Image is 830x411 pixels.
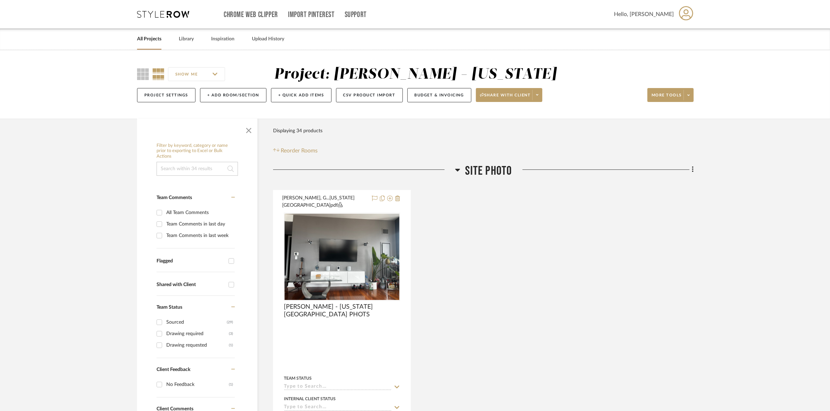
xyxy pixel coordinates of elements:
a: Library [179,34,194,44]
div: All Team Comments [166,207,233,218]
div: 0 [284,213,400,301]
span: Client Feedback [157,367,190,372]
span: [PERSON_NAME] - [US_STATE][GEOGRAPHIC_DATA] PHOTS [284,303,400,318]
button: Share with client [476,88,543,102]
a: Support [345,12,367,18]
span: Team Comments [157,195,192,200]
span: SITE PHOTO [465,164,512,179]
a: Chrome Web Clipper [224,12,278,18]
a: Upload History [252,34,284,44]
div: (3) [229,328,233,339]
div: Team Status [284,375,312,381]
div: (29) [227,317,233,328]
input: Search within 34 results [157,162,238,176]
button: + Add Room/Section [200,88,266,102]
div: (1) [229,340,233,351]
button: Close [242,122,256,136]
button: Reorder Rooms [273,147,318,155]
span: Hello, [PERSON_NAME] [614,10,674,18]
button: [PERSON_NAME], G...[US_STATE][GEOGRAPHIC_DATA]pdf [282,195,368,209]
div: Sourced [166,317,227,328]
div: (1) [229,379,233,390]
input: Type to Search… [284,404,392,411]
img: GUPTA, ANMOL - NEW YORK SITE PHOTS [285,214,399,300]
div: Team Comments in last week [166,230,233,241]
div: Flagged [157,258,225,264]
button: Project Settings [137,88,195,102]
button: More tools [647,88,694,102]
div: Team Comments in last day [166,219,233,230]
span: Team Status [157,305,182,310]
span: More tools [652,93,682,103]
a: All Projects [137,34,161,44]
div: Project: [PERSON_NAME] - [US_STATE] [274,67,557,82]
div: Drawing required [166,328,229,339]
span: Reorder Rooms [281,147,318,155]
div: Internal Client Status [284,396,336,402]
button: + Quick Add Items [271,88,332,102]
span: Share with client [480,93,531,103]
a: Inspiration [211,34,234,44]
input: Type to Search… [284,384,392,390]
button: Budget & Invoicing [407,88,471,102]
button: CSV Product Import [336,88,403,102]
h6: Filter by keyword, category or name prior to exporting to Excel or Bulk Actions [157,143,238,159]
div: Shared with Client [157,282,225,288]
div: Drawing requested [166,340,229,351]
div: No Feedback [166,379,229,390]
div: Displaying 34 products [273,124,322,138]
a: Import Pinterest [288,12,335,18]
